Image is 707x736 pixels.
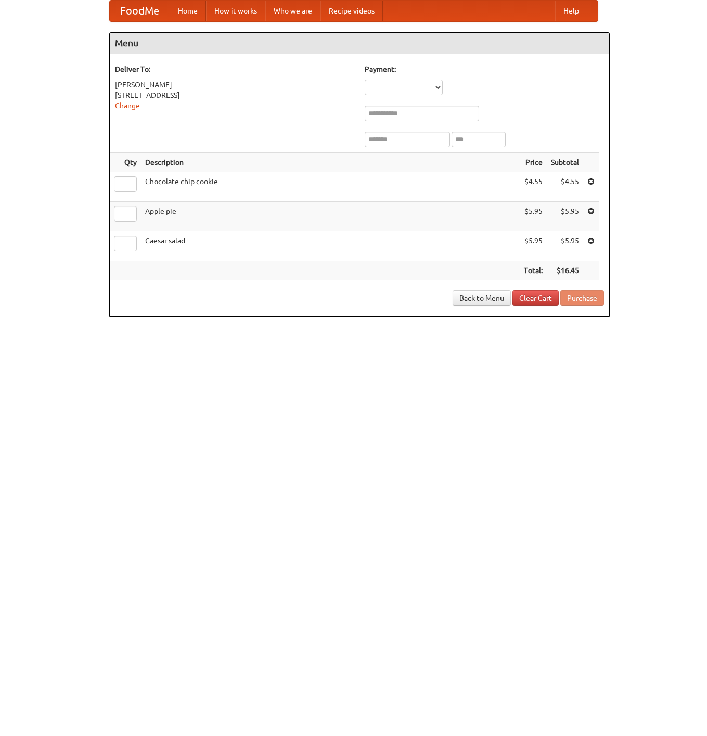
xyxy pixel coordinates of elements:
[520,231,547,261] td: $5.95
[547,231,583,261] td: $5.95
[141,231,520,261] td: Caesar salad
[320,1,383,21] a: Recipe videos
[520,202,547,231] td: $5.95
[547,153,583,172] th: Subtotal
[453,290,511,306] a: Back to Menu
[110,33,609,54] h4: Menu
[141,172,520,202] td: Chocolate chip cookie
[365,64,604,74] h5: Payment:
[115,64,354,74] h5: Deliver To:
[110,1,170,21] a: FoodMe
[115,101,140,110] a: Change
[141,202,520,231] td: Apple pie
[115,80,354,90] div: [PERSON_NAME]
[170,1,206,21] a: Home
[141,153,520,172] th: Description
[520,261,547,280] th: Total:
[547,261,583,280] th: $16.45
[555,1,587,21] a: Help
[206,1,265,21] a: How it works
[547,202,583,231] td: $5.95
[560,290,604,306] button: Purchase
[547,172,583,202] td: $4.55
[520,172,547,202] td: $4.55
[265,1,320,21] a: Who we are
[520,153,547,172] th: Price
[110,153,141,172] th: Qty
[115,90,354,100] div: [STREET_ADDRESS]
[512,290,559,306] a: Clear Cart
